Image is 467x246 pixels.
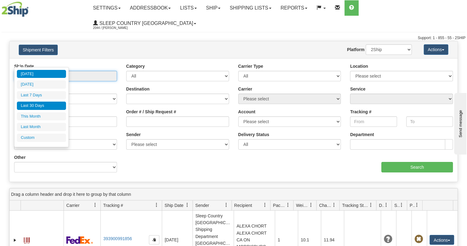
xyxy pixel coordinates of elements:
[195,202,209,208] span: Sender
[17,123,66,131] li: Last Month
[14,154,25,160] label: Other
[149,235,159,244] button: Copy to clipboard
[17,112,66,121] li: This Month
[88,0,125,16] a: Settings
[175,0,201,16] a: Lists
[424,44,448,55] button: Actions
[350,63,368,69] label: Location
[383,235,392,244] span: Unknown
[238,86,252,92] label: Carrier
[125,0,176,16] a: Addressbook
[5,5,57,10] div: Send message
[283,200,293,210] a: Packages filter column settings
[410,202,415,208] span: Pickup Status
[350,86,365,92] label: Service
[430,235,454,245] button: Actions
[126,109,176,115] label: Order # / Ship Request #
[98,21,193,26] span: Sleep Country [GEOGRAPHIC_DATA]
[103,202,123,208] span: Tracking #
[350,131,374,138] label: Department
[238,131,269,138] label: Delivery Status
[296,202,309,208] span: Weight
[221,200,232,210] a: Sender filter column settings
[126,86,150,92] label: Destination
[347,46,364,53] label: Platform
[151,200,162,210] a: Tracking # filter column settings
[319,202,332,208] span: Charge
[396,200,407,210] a: Shipment Issues filter column settings
[366,200,376,210] a: Tracking Status filter column settings
[306,200,316,210] a: Weight filter column settings
[406,116,453,127] input: To
[414,235,423,244] span: Pickup Not Assigned
[66,202,80,208] span: Carrier
[238,109,255,115] label: Account
[24,235,30,244] a: Label
[453,91,466,154] iframe: chat widget
[93,25,139,31] span: 2044 / [PERSON_NAME]
[350,109,371,115] label: Tracking #
[381,200,391,210] a: Delivery Status filter column settings
[276,0,312,16] a: Reports
[273,202,286,208] span: Packages
[225,0,276,16] a: Shipping lists
[10,188,457,200] div: grid grouping header
[12,237,18,243] a: Expand
[2,2,29,17] img: logo2044.jpg
[17,91,66,99] li: Last 7 Days
[17,134,66,142] li: Custom
[2,35,465,41] div: Support: 1 - 855 - 55 - 2SHIP
[90,200,100,210] a: Carrier filter column settings
[17,102,66,110] li: Last 30 Days
[234,202,252,208] span: Recipient
[126,131,141,138] label: Sender
[17,70,66,78] li: [DATE]
[238,63,263,69] label: Carrier Type
[103,236,132,241] a: 393900991856
[412,200,422,210] a: Pickup Status filter column settings
[329,200,339,210] a: Charge filter column settings
[88,16,201,31] a: Sleep Country [GEOGRAPHIC_DATA] 2044 / [PERSON_NAME]
[379,202,384,208] span: Delivery Status
[165,202,183,208] span: Ship Date
[260,200,270,210] a: Recipient filter column settings
[201,0,225,16] a: Ship
[14,63,34,69] label: Ship Date
[66,236,93,244] img: 2 - FedEx Express®
[342,202,369,208] span: Tracking Status
[19,45,58,55] button: Shipment Filters
[126,63,145,69] label: Category
[182,200,193,210] a: Ship Date filter column settings
[394,202,399,208] span: Shipment Issues
[17,80,66,89] li: [DATE]
[381,162,453,172] input: Search
[350,116,397,127] input: From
